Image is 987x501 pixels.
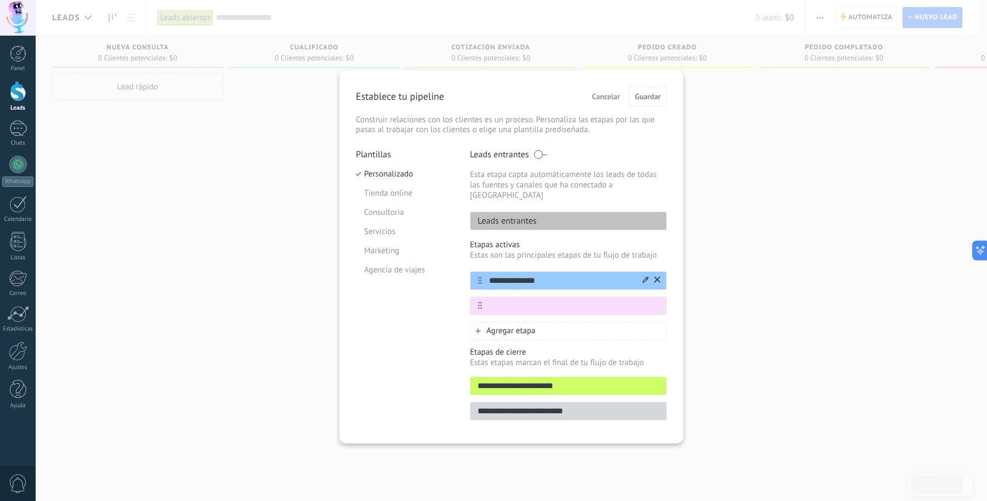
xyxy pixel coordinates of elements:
[629,87,667,106] button: Guardar
[470,357,667,368] p: Estas etapas marcan el final de tu flujo de trabajo
[470,347,667,357] p: Etapas de cierre
[356,184,453,203] li: Tienda online
[2,105,34,112] div: Leads
[2,402,34,409] div: Ayuda
[356,223,453,242] li: Servicios
[2,177,33,187] div: WhatsApp
[587,88,625,105] button: Cancelar
[592,93,620,100] span: Cancelar
[2,364,34,371] div: Ajustes
[470,149,529,160] p: Leads entrantes
[2,326,34,333] div: Estadísticas
[356,261,453,280] li: Agencia de viajes
[2,254,34,261] div: Listas
[2,140,34,147] div: Chats
[2,216,34,223] div: Calendario
[470,215,537,226] p: Leads entrantes
[356,149,453,160] p: Plantillas
[356,242,453,261] li: Marketing
[470,169,667,201] p: Esta etapa capta automáticamente los leads de todas las fuentes y canales que ha conectado a [GEO...
[356,165,453,184] li: Personalizado
[470,240,667,250] p: Etapas activas
[2,65,34,72] div: Panel
[470,250,667,260] p: Estas son las principales etapas de tu flujo de trabajo
[356,203,453,223] li: Consultoria
[356,115,667,135] p: Construir relaciones con los clientes es un proceso. Personaliza las etapas por las que pasas al ...
[635,93,661,100] span: Guardar
[486,326,536,336] span: Agregar etapa
[2,290,34,297] div: Correo
[356,90,444,103] p: Establece tu pipeline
